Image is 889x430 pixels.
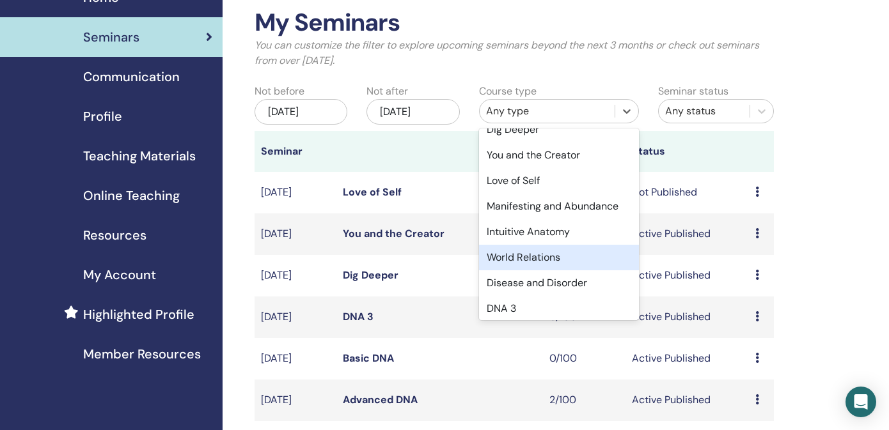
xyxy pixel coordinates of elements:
td: [DATE] [255,213,337,255]
td: Active Published [625,380,749,421]
a: Advanced DNA [343,393,418,406]
div: [DATE] [255,99,348,125]
td: [DATE] [255,172,337,213]
div: DNA 3 [479,296,640,321]
div: Disease and Disorder [479,270,640,296]
span: Communication [83,67,180,86]
div: Manifesting and Abundance [479,194,640,219]
a: Love of Self [343,185,402,199]
span: Highlighted Profile [83,305,194,324]
td: Active Published [625,213,749,255]
span: Seminars [83,27,139,47]
th: Seminar [255,131,337,172]
td: [DATE] [255,255,337,296]
td: [DATE] [255,380,337,421]
label: Not before [255,84,304,99]
label: Not after [366,84,408,99]
th: Status [625,131,749,172]
div: [DATE] [366,99,460,125]
td: Not Published [625,172,749,213]
span: My Account [83,265,156,284]
p: You can customize the filter to explore upcoming seminars beyond the next 3 months or check out s... [255,38,775,68]
div: Intuitive Anatomy [479,219,640,245]
div: Love of Self [479,168,640,194]
div: Dig Deeper [479,117,640,142]
td: Active Published [625,338,749,380]
td: Active Published [625,255,749,296]
label: Course type [479,84,537,99]
div: Any type [486,104,609,119]
div: Any status [665,104,743,119]
td: [DATE] [255,338,337,380]
div: World Relations [479,245,640,270]
div: Open Intercom Messenger [846,387,876,417]
td: Active Published [625,296,749,338]
span: Profile [83,107,122,126]
span: Teaching Materials [83,146,196,165]
h2: My Seminars [255,8,775,38]
a: DNA 3 [343,310,374,323]
span: Online Teaching [83,186,180,205]
td: 0/100 [543,338,625,380]
div: You and the Creator [479,142,640,168]
a: Dig Deeper [343,268,398,282]
td: [DATE] [255,296,337,338]
a: Basic DNA [343,351,394,365]
a: You and the Creator [343,227,444,240]
td: 2/100 [543,380,625,421]
span: Member Resources [83,344,201,364]
span: Resources [83,226,146,245]
label: Seminar status [658,84,728,99]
